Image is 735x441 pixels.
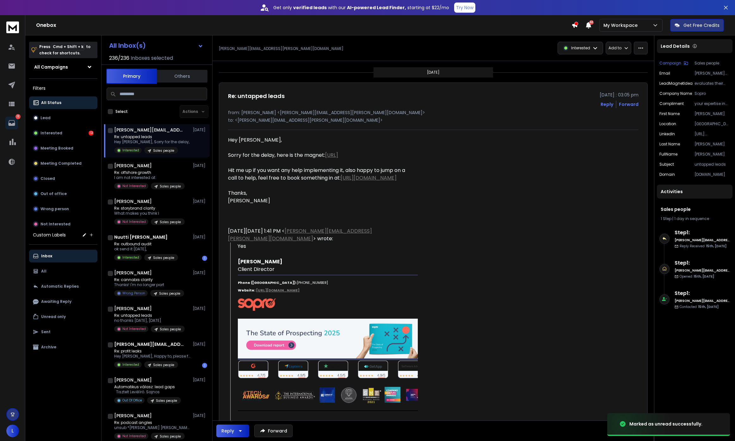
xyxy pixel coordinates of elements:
div: Marked as unread successfully. [629,421,702,427]
p: [DOMAIN_NAME] [695,172,730,177]
button: All Status [29,96,97,109]
p: Not Interested [122,219,146,224]
h1: Re: untapped leads [228,92,285,101]
h6: [PERSON_NAME][EMAIL_ADDRESS][PERSON_NAME][DOMAIN_NAME] [675,268,730,273]
span: Cmd + Shift + k [52,43,84,50]
p: Not Interested [122,184,146,188]
button: All [29,265,97,278]
button: Reply [216,425,249,437]
button: Primary [106,69,157,84]
p: Sales people [156,398,177,403]
p: [DATE] : 03:05 pm [600,92,639,98]
p: your expertise in multi-channel prospecting for B2B businesses is clearly driving impressive resu... [695,101,730,106]
p: Not Interested [122,327,146,331]
p: Unread only [41,314,66,319]
div: Forward [619,101,639,107]
p: 13 [15,114,21,119]
p: [DATE] [427,70,440,75]
strong: Website: [238,288,255,293]
h1: [PERSON_NAME] [114,377,152,383]
button: Lead [29,112,97,124]
div: | [661,216,729,221]
a: [URL][DOMAIN_NAME] [256,288,300,293]
p: Re: profit leaks [114,349,190,354]
p: [PERSON_NAME][EMAIL_ADDRESS][PERSON_NAME][DOMAIN_NAME] [695,71,730,76]
strong: [PERSON_NAME] [238,258,282,265]
p: linkedIn [659,132,675,137]
div: 1 [202,256,207,261]
p: [PERSON_NAME][EMAIL_ADDRESS][PERSON_NAME][DOMAIN_NAME] [219,46,343,51]
a: 13 [5,117,18,129]
p: Interested [571,46,590,51]
p: [DATE] [193,235,207,240]
span: 1 day in sequence [674,216,709,221]
p: subject [659,162,674,167]
p: Re: untapped leads [114,313,185,318]
p: Meeting Completed [40,161,82,166]
p: Re: storybrand clarity [114,206,185,211]
button: Awaiting Reply [29,295,97,308]
p: Try Now [456,4,473,11]
p: Lead Details [661,43,690,49]
button: Campaign [659,61,688,66]
h1: Onebox [36,21,571,29]
h1: [PERSON_NAME] [114,198,152,205]
p: compliment [659,101,684,106]
div: Activities [657,185,732,199]
p: [URL][DOMAIN_NAME] [695,132,730,137]
p: Wrong Person [122,291,145,296]
div: 1 [202,363,207,368]
p: Awaiting Reply [41,299,71,304]
h3: Inboxes selected [131,54,173,62]
h6: Step 1 : [675,259,730,267]
h6: [PERSON_NAME][EMAIL_ADDRESS][PERSON_NAME][DOMAIN_NAME] [675,238,730,242]
p: [DATE] [193,413,207,418]
p: Not Interested [122,434,146,438]
button: Unread only [29,310,97,323]
button: Try Now [454,3,475,13]
p: Re: outbound audit [114,242,178,247]
p: Closed [40,176,55,181]
p: Lead [40,115,51,120]
p: Get Free Credits [683,22,720,28]
p: Interested [122,362,139,367]
p: Out Of Office [122,398,142,403]
p: [DATE] [193,377,207,383]
strong: verified leads [293,4,327,11]
p: [GEOGRAPHIC_DATA] Area [695,121,730,126]
button: Archive [29,341,97,353]
h3: Filters [29,84,97,93]
p: Sales people [160,184,181,189]
button: Closed [29,172,97,185]
p: First Name [659,111,680,116]
p: [PERSON_NAME] [695,111,730,116]
h3: Custom Labels [33,232,66,238]
p: Sent [41,329,51,334]
button: All Campaigns [29,61,97,73]
p: no thanks [DATE], [DATE] [114,318,185,323]
p: domain [659,172,675,177]
a: [PERSON_NAME][EMAIL_ADDRESS][PERSON_NAME][DOMAIN_NAME] [228,227,372,242]
div: Yes [238,242,413,250]
strong: Phone ([GEOGRAPHIC_DATA]): [238,280,297,285]
span: 15th, [DATE] [706,244,726,248]
p: ok send it [DATE], [114,247,178,252]
p: Re: offshore growth [114,170,185,175]
p: Re: untapped leads [114,134,189,139]
h6: Step 1 : [675,290,730,297]
p: fullName [659,152,677,157]
p: Interested [40,131,62,136]
p: Interested [122,148,139,153]
p: Sales people [159,291,180,296]
h1: Nuutti [PERSON_NAME] [114,234,168,240]
h1: [PERSON_NAME] [114,305,152,312]
p: Archive [41,345,56,350]
button: Interested13 [29,127,97,139]
p: [PERSON_NAME] [695,142,730,147]
span: 15th, [DATE] [698,304,719,309]
p: Last Name [659,142,680,147]
p: [DATE] [193,199,207,204]
p: Campaign [659,61,681,66]
p: Email [659,71,670,76]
